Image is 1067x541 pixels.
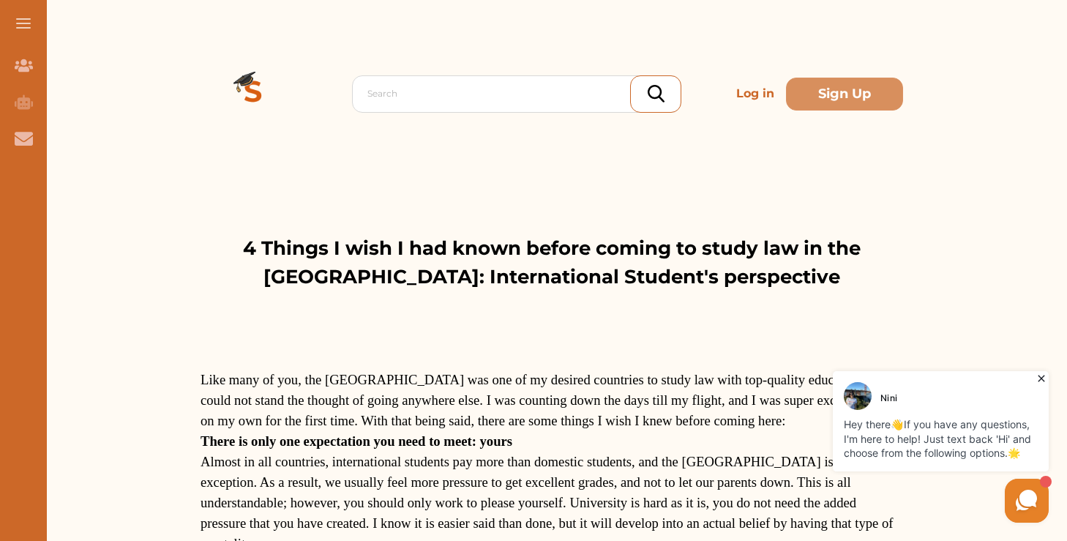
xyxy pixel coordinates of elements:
button: Sign Up [786,78,903,111]
img: search_icon [648,85,664,102]
iframe: HelpCrunch [716,367,1052,526]
img: Logo [201,41,306,146]
span: There is only one expectation you need to meet: yours [201,433,512,449]
p: Log in [730,79,780,108]
p: 4 Things I wish I had known before coming to study law in the [GEOGRAPHIC_DATA]: International St... [201,234,903,291]
span: Like many of you, the [GEOGRAPHIC_DATA] was one of my desired countries to study law with top-qua... [201,372,887,428]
